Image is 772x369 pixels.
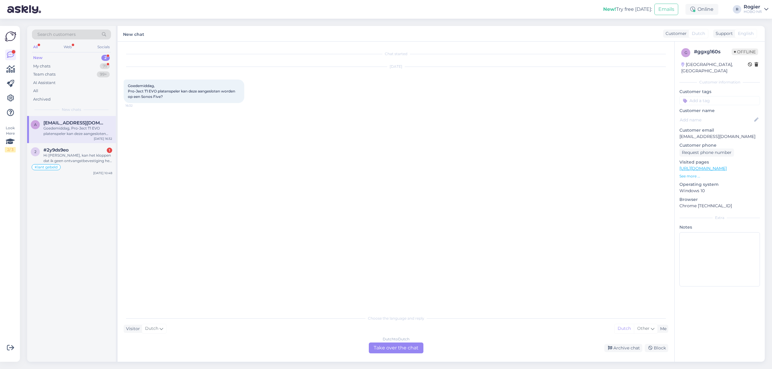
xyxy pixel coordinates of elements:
[124,326,140,332] div: Visitor
[37,31,76,38] span: Search customers
[654,4,678,15] button: Emails
[33,80,55,86] div: AI Assistant
[679,196,760,203] p: Browser
[124,316,668,321] div: Choose the language and reply
[33,55,43,61] div: New
[604,344,642,352] div: Archive chat
[603,6,652,13] div: Try free [DATE]:
[685,50,687,55] span: g
[658,326,666,332] div: Me
[679,224,760,230] p: Notes
[34,149,36,154] span: 2
[744,5,768,14] a: RogierHOBO hifi
[744,9,762,14] div: HOBO hifi
[123,30,144,38] label: New chat
[685,4,718,15] div: Online
[679,108,760,114] p: Customer name
[383,336,410,342] div: Dutch to Dutch
[43,120,106,126] span: angellevandoorn@gmail.com
[713,30,733,37] div: Support
[679,142,760,149] p: Customer phone
[679,80,760,85] div: Customer information
[744,5,762,9] div: Rogier
[97,71,110,77] div: 99+
[679,174,760,179] p: See more ...
[679,127,760,133] p: Customer email
[94,136,112,141] div: [DATE] 16:32
[5,31,16,42] img: Askly Logo
[33,96,51,102] div: Archived
[637,326,650,331] span: Other
[615,324,634,333] div: Dutch
[679,133,760,140] p: [EMAIL_ADDRESS][DOMAIN_NAME]
[33,88,38,94] div: All
[645,344,668,352] div: Block
[679,166,727,171] a: [URL][DOMAIN_NAME]
[692,30,705,37] span: Dutch
[733,5,741,14] div: R
[32,43,39,51] div: All
[125,103,148,108] span: 16:32
[732,48,758,55] span: Offline
[43,126,112,136] div: Goedemiddag, Pro-Ject T1 EVO platenspeler kan deze aangesloten worden op een Sonos Five?
[62,107,81,112] span: New chats
[33,71,55,77] div: Team chats
[679,89,760,95] p: Customer tags
[124,64,668,69] div: [DATE]
[43,153,112,164] div: Hi [PERSON_NAME], kan het kloppen dat ik geen ontvangstbevestiging heb gehad van het afleveren da...
[62,43,73,51] div: Web
[679,188,760,194] p: Windows 10
[34,122,37,127] span: a
[681,61,748,74] div: [GEOGRAPHIC_DATA], [GEOGRAPHIC_DATA]
[679,215,760,220] div: Extra
[679,159,760,165] p: Visited pages
[107,148,112,153] div: 1
[679,203,760,209] p: Chrome [TECHNICAL_ID]
[100,63,110,69] div: 71
[35,165,58,169] span: Klant gebeld
[96,43,111,51] div: Socials
[128,83,236,99] span: Goedemiddag, Pro-Ject T1 EVO platenspeler kan deze aangesloten worden op een Sonos Five?
[680,117,753,123] input: Add name
[5,147,16,152] div: 2 / 3
[679,149,734,157] div: Request phone number
[663,30,687,37] div: Customer
[679,181,760,188] p: Operating system
[33,63,50,69] div: My chats
[124,51,668,57] div: Chat started
[145,325,158,332] span: Dutch
[603,6,616,12] b: New!
[43,147,69,153] span: #2y9ds9eo
[738,30,754,37] span: English
[93,171,112,175] div: [DATE] 10:48
[694,48,732,55] div: # ggxg160s
[369,342,423,353] div: Take over the chat
[101,55,110,61] div: 2
[5,125,16,152] div: Look Here
[679,96,760,105] input: Add a tag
